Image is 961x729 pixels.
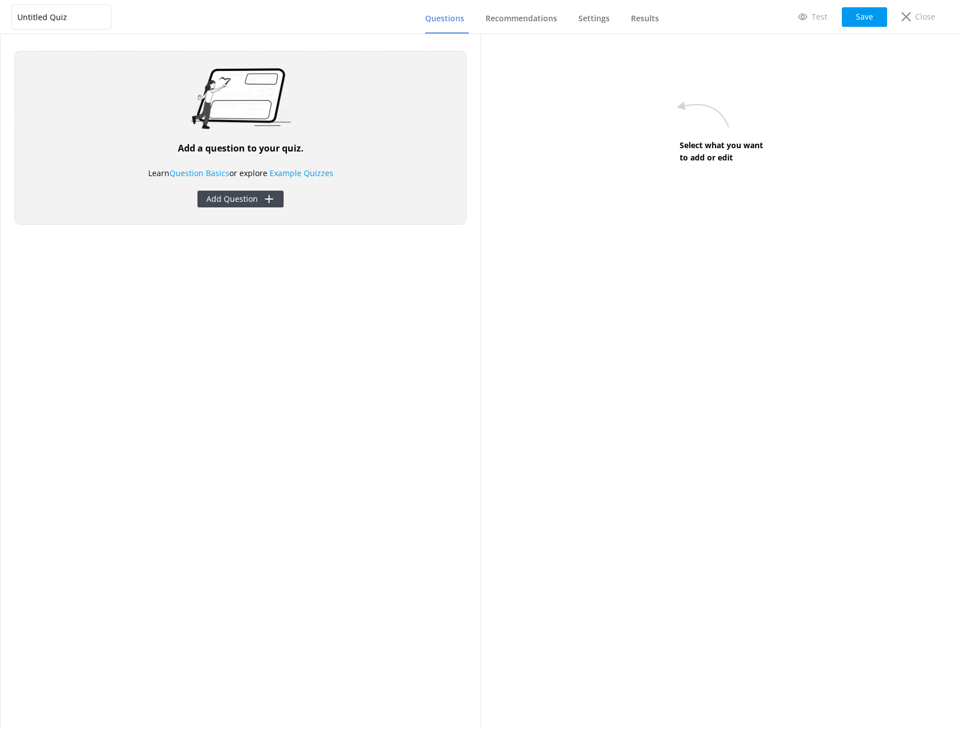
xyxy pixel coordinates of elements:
span: Recommendations [486,13,557,24]
span: Settings [578,13,610,24]
button: Save [842,7,887,27]
p: Close [915,11,935,23]
p: Test [812,11,827,23]
p: Select what you want to add or edit [680,139,763,164]
a: Example Quizzes [270,168,333,178]
a: Test [790,7,835,26]
img: sending... [190,68,291,129]
h4: Add a question to your quiz. [178,141,304,156]
a: Question Basics [169,168,229,178]
button: Add Question [197,191,284,207]
p: Learn or explore [148,167,333,179]
span: Questions [425,13,464,24]
span: Results [631,13,659,24]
